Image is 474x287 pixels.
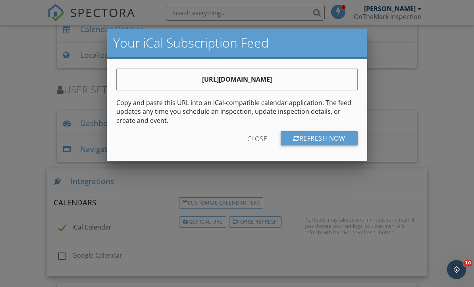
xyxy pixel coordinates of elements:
[247,131,268,145] div: Close
[113,35,361,51] h2: Your iCal Subscription Feed
[463,260,472,266] span: 10
[281,131,358,145] div: Refresh Now
[202,75,272,84] strong: [URL][DOMAIN_NAME]
[281,136,358,145] a: Refresh Now
[447,260,466,279] iframe: Intercom live chat
[116,98,358,125] p: Copy and paste this URL into an iCal-compatible calendar application. The feed updates any time y...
